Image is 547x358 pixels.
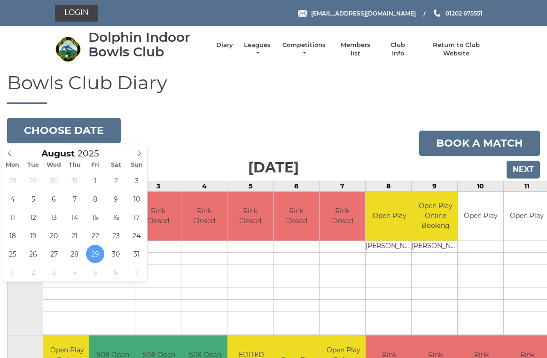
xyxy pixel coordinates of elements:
td: Rink Closed [181,192,227,241]
td: Rink Closed [135,192,181,241]
td: 10 [458,181,504,191]
button: Choose date [7,118,121,143]
span: July 31, 2025 [65,171,84,190]
span: September 6, 2025 [107,263,125,281]
td: 5 [227,181,273,191]
span: August 21, 2025 [65,226,84,245]
td: Open Play [366,192,413,241]
span: August 18, 2025 [3,226,22,245]
span: July 30, 2025 [45,171,63,190]
td: Rink Closed [227,192,273,241]
a: Login [55,5,98,22]
span: September 2, 2025 [24,263,42,281]
span: August 14, 2025 [65,208,84,226]
span: August 22, 2025 [86,226,104,245]
span: August 29, 2025 [86,245,104,263]
span: August 3, 2025 [127,171,146,190]
td: Rink Closed [273,192,319,241]
img: Phone us [434,9,440,17]
span: Mon [2,162,23,168]
span: Thu [64,162,85,168]
span: August 10, 2025 [127,190,146,208]
td: 6 [273,181,320,191]
td: 9 [412,181,458,191]
span: August 24, 2025 [127,226,146,245]
span: August 7, 2025 [65,190,84,208]
a: Members list [336,41,375,58]
span: August 25, 2025 [3,245,22,263]
td: 3 [135,181,181,191]
a: Club Info [384,41,412,58]
span: August 31, 2025 [127,245,146,263]
span: Fri [85,162,106,168]
td: [PERSON_NAME] [412,241,459,253]
td: 7 [320,181,366,191]
span: August 17, 2025 [127,208,146,226]
td: Open Play [458,192,503,241]
span: September 4, 2025 [65,263,84,281]
span: August 1, 2025 [86,171,104,190]
span: September 5, 2025 [86,263,104,281]
span: Tue [23,162,44,168]
a: Diary [216,41,233,49]
span: August 26, 2025 [24,245,42,263]
td: 4 [181,181,227,191]
h1: Bowls Club Diary [7,72,540,104]
span: Scroll to increment [41,149,75,158]
span: August 12, 2025 [24,208,42,226]
td: Rink Closed [320,192,365,241]
input: Next [507,161,540,179]
div: Dolphin Indoor Bowls Club [88,30,207,59]
input: Scroll to increment [75,148,111,159]
td: [PERSON_NAME] [366,241,413,253]
span: Sun [126,162,147,168]
a: Competitions [281,41,327,58]
span: September 7, 2025 [127,263,146,281]
span: August 13, 2025 [45,208,63,226]
span: August 6, 2025 [45,190,63,208]
img: Email [298,10,307,17]
span: September 1, 2025 [3,263,22,281]
span: August 19, 2025 [24,226,42,245]
span: August 27, 2025 [45,245,63,263]
span: August 9, 2025 [107,190,125,208]
span: August 5, 2025 [24,190,42,208]
span: July 29, 2025 [24,171,42,190]
span: [EMAIL_ADDRESS][DOMAIN_NAME] [311,9,416,16]
span: Sat [106,162,126,168]
span: August 28, 2025 [65,245,84,263]
a: Phone us 01202 675551 [432,9,483,18]
a: Email [EMAIL_ADDRESS][DOMAIN_NAME] [298,9,416,18]
a: Leagues [242,41,272,58]
span: August 23, 2025 [107,226,125,245]
td: 8 [366,181,412,191]
span: August 16, 2025 [107,208,125,226]
span: August 4, 2025 [3,190,22,208]
span: August 8, 2025 [86,190,104,208]
span: August 2, 2025 [107,171,125,190]
td: Open Play Online Booking [412,192,459,241]
span: August 30, 2025 [107,245,125,263]
span: Wed [44,162,64,168]
span: August 11, 2025 [3,208,22,226]
img: Dolphin Indoor Bowls Club [55,36,81,62]
span: July 28, 2025 [3,171,22,190]
span: August 15, 2025 [86,208,104,226]
a: Return to Club Website [421,41,492,58]
span: September 3, 2025 [45,263,63,281]
span: August 20, 2025 [45,226,63,245]
a: Book a match [419,131,540,156]
span: 01202 675551 [445,9,483,16]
